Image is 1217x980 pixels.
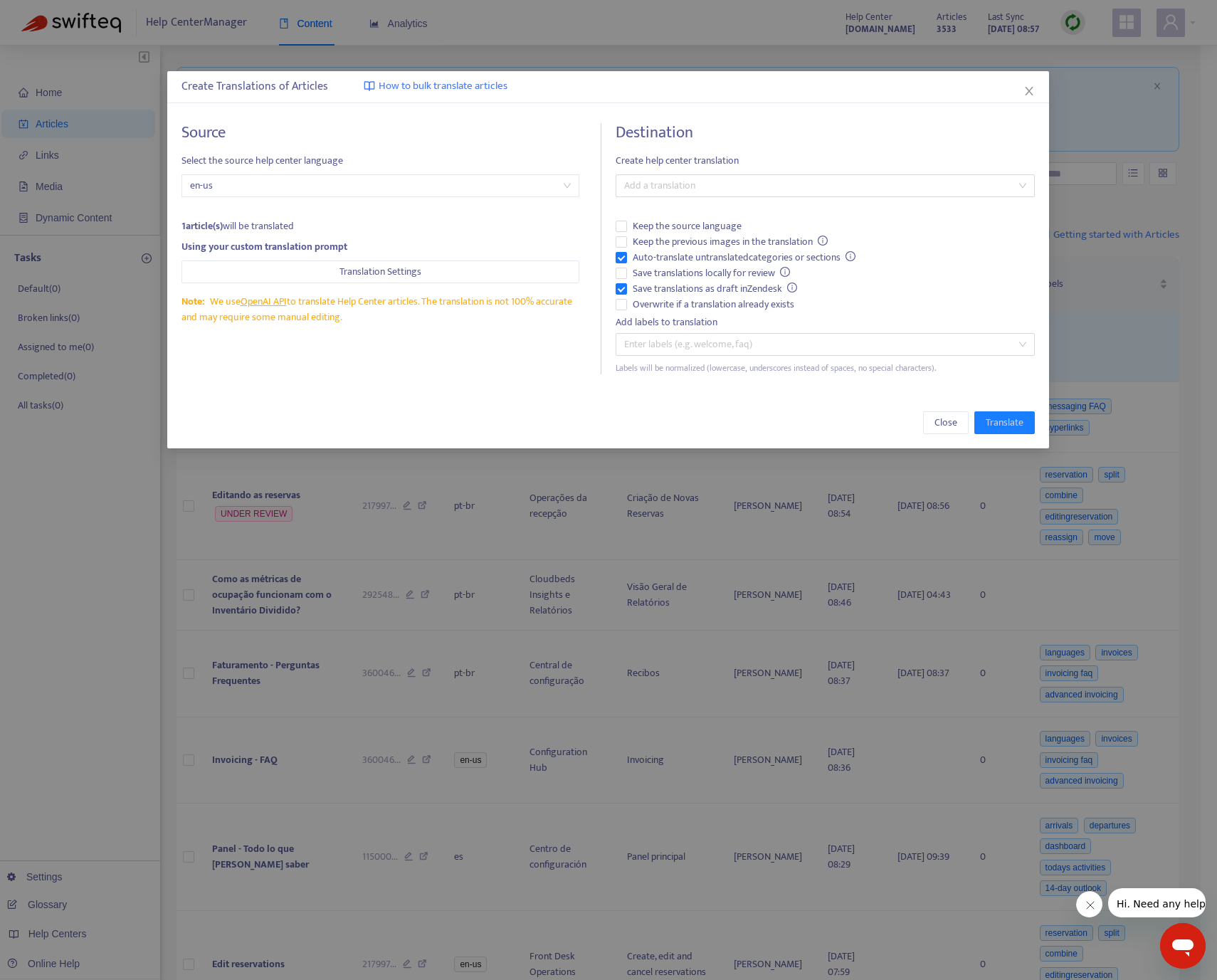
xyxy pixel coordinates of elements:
span: info-circle [846,251,856,261]
span: Hi. Need any help? [9,10,102,21]
div: Labels will be normalized (lowercase, underscores instead of spaces, no special characters). [616,362,1035,375]
span: Keep the previous images in the translation [627,234,834,250]
strong: 1 article(s) [181,218,223,234]
div: We use to translate Help Center articles. The translation is not 100% accurate and may require so... [181,294,579,325]
span: Select the source help center language [181,153,579,169]
iframe: Close message [1076,891,1103,918]
div: Using your custom translation prompt [181,239,579,255]
button: Close [924,411,969,434]
span: How to bulk translate articles [379,78,507,95]
span: Close [935,415,958,431]
span: info-circle [818,236,828,246]
button: Close [1022,83,1038,99]
iframe: Message from company [1108,888,1206,917]
span: Note: [181,293,204,310]
span: Auto-translate untranslated categories or sections [627,250,862,265]
h4: Destination [616,123,1035,142]
button: Translation Settings [181,260,579,283]
span: Keep the source language [627,218,747,234]
span: Translation Settings [339,264,421,280]
span: close [1024,85,1036,97]
span: Overwrite if a translation already exists [627,297,800,312]
div: will be translated [181,218,579,234]
a: OpenAI API [241,293,287,310]
iframe: Button to launch messaging window [1160,923,1206,969]
span: Create help center translation [616,153,1035,169]
div: Create Translations of Articles [181,78,1035,95]
button: Translate [975,411,1036,434]
div: Add labels to translation [616,315,1035,330]
a: How to bulk translate articles [364,78,507,95]
h4: Source [181,123,579,142]
span: Save translations locally for review [627,265,796,281]
span: info-circle [781,267,791,277]
img: image-link [364,80,375,92]
span: Save translations as draft in Zendesk [627,281,804,297]
span: en-us [190,175,571,196]
span: info-circle [788,283,798,293]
